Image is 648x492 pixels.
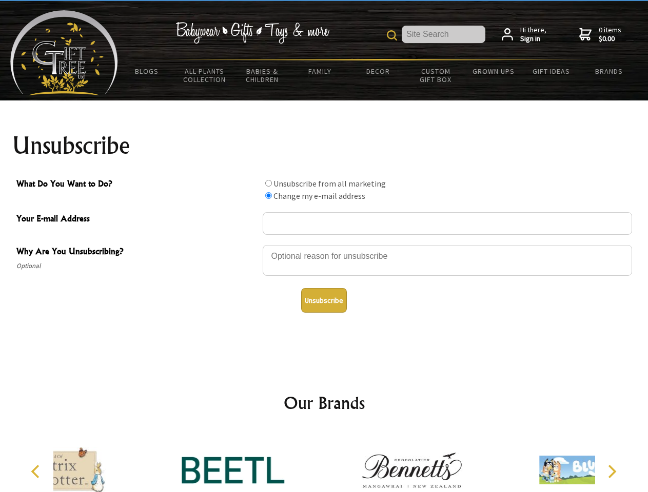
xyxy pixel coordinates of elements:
strong: $0.00 [599,34,621,44]
input: What Do You Want to Do? [265,180,272,187]
img: Babyware - Gifts - Toys and more... [10,10,118,95]
textarea: Why Are You Unsubscribing? [263,245,632,276]
label: Change my e-mail address [273,191,365,201]
span: Hi there, [520,26,546,44]
a: Babies & Children [233,60,291,90]
h1: Unsubscribe [12,133,636,158]
span: What Do You Want to Do? [16,177,258,192]
h2: Our Brands [21,391,628,415]
span: Your E-mail Address [16,212,258,227]
input: What Do You Want to Do? [265,192,272,199]
input: Your E-mail Address [263,212,632,235]
a: Hi there,Sign in [502,26,546,44]
a: Decor [349,60,407,82]
a: Grown Ups [464,60,522,82]
a: 0 items$0.00 [579,26,621,44]
a: Custom Gift Box [407,60,465,90]
img: Babywear - Gifts - Toys & more [175,22,329,44]
span: 0 items [599,25,621,44]
a: Gift Ideas [522,60,580,82]
button: Unsubscribe [301,288,347,313]
label: Unsubscribe from all marketing [273,178,386,189]
span: Optional [16,260,258,272]
a: Family [291,60,349,82]
span: Why Are You Unsubscribing? [16,245,258,260]
a: BLOGS [118,60,176,82]
button: Next [600,460,623,483]
a: Brands [580,60,638,82]
img: product search [387,30,397,40]
button: Previous [26,460,48,483]
strong: Sign in [520,34,546,44]
input: Site Search [402,26,485,43]
a: All Plants Collection [176,60,234,90]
